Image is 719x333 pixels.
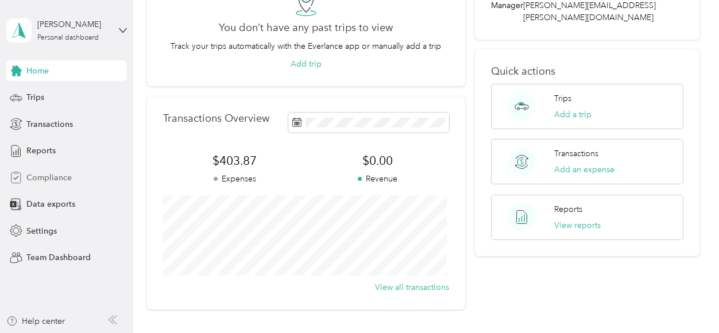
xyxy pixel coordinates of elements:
button: Add a trip [554,109,592,121]
span: Transactions [26,118,73,130]
button: Help center [6,315,65,327]
iframe: Everlance-gr Chat Button Frame [655,269,719,333]
p: Reports [554,203,582,215]
p: Trips [554,92,571,104]
h2: You don’t have any past trips to view [219,22,393,34]
p: Track your trips automatically with the Everlance app or manually add a trip [171,40,441,52]
p: Quick actions [491,65,683,78]
span: Settings [26,225,57,237]
button: View all transactions [375,281,449,293]
span: Compliance [26,172,72,184]
span: $0.00 [306,153,449,169]
button: Add trip [291,58,322,70]
span: [PERSON_NAME][EMAIL_ADDRESS][PERSON_NAME][DOMAIN_NAME] [523,1,656,22]
span: Data exports [26,198,75,210]
p: Transactions [554,148,598,160]
span: Trips [26,91,44,103]
p: Transactions Overview [163,113,269,125]
span: Home [26,65,49,77]
div: [PERSON_NAME] [37,18,109,30]
div: Personal dashboard [37,34,99,41]
button: View reports [554,219,601,231]
span: $403.87 [163,153,306,169]
span: Reports [26,145,56,157]
p: Expenses [163,173,306,185]
p: Revenue [306,173,449,185]
button: Add an expense [554,164,614,176]
span: Team Dashboard [26,251,91,264]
